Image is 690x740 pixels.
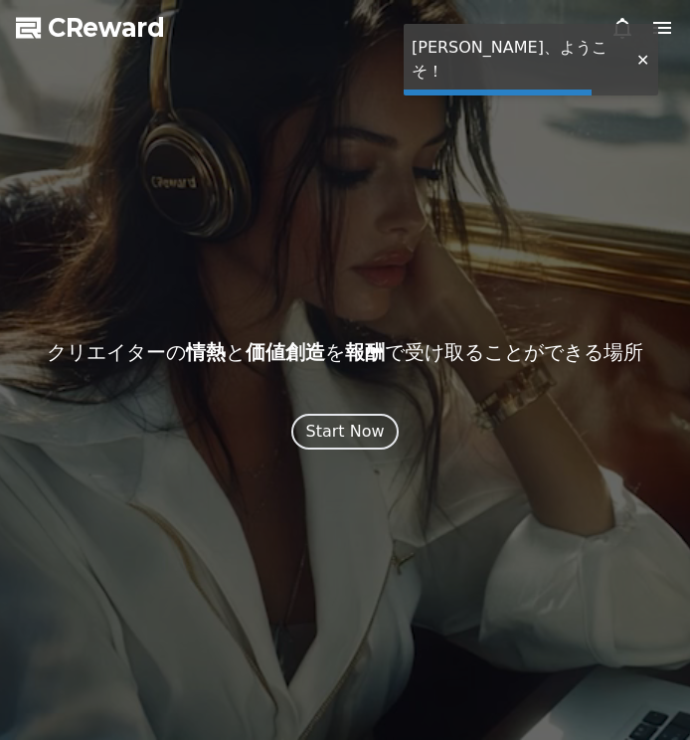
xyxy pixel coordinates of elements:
[48,12,165,44] span: CReward
[291,414,398,450] button: Start Now
[345,340,385,364] span: 報酬
[291,422,398,441] a: Start Now
[186,340,226,364] span: 情熱
[16,12,165,44] a: CReward
[305,420,384,444] div: Start Now
[246,340,325,364] span: 価値創造
[31,338,659,366] p: クリエイターの と を で受け取ることができる場所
